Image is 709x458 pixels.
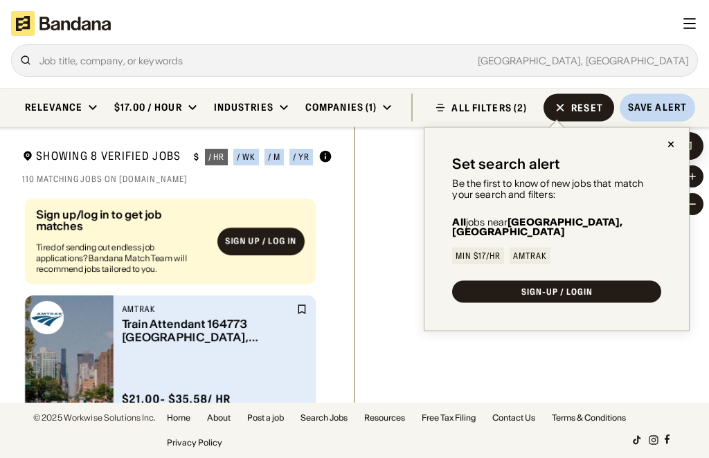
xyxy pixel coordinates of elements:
div: Sign up / Log in [226,236,296,247]
div: ALL FILTERS (2) [451,102,527,112]
a: Terms & Conditions [552,414,626,422]
div: $ 21.00 - $35.58 / hr [122,392,231,406]
div: jobs near [452,217,661,237]
div: Amtrak [122,304,294,315]
div: 110 matching jobs on [DOMAIN_NAME] [22,174,332,185]
div: Be the first to know of new jobs that match your search and filters: [452,177,661,201]
a: Home [167,414,190,422]
b: All [452,216,465,228]
div: Save Alert [628,101,687,113]
div: Industries [214,101,273,113]
div: / hr [208,153,225,161]
div: Train Attendant 164773 [GEOGRAPHIC_DATA], [GEOGRAPHIC_DATA] [122,317,294,343]
div: Tired of sending out endless job applications? Bandana Match Team will recommend jobs tailored to... [36,242,206,275]
div: [GEOGRAPHIC_DATA], [GEOGRAPHIC_DATA] [183,56,689,66]
div: Min $17/hr [456,252,501,260]
div: © 2025 Workwise Solutions Inc. [33,414,156,422]
div: Relevance [25,101,82,113]
div: Reset [571,102,603,112]
a: Contact Us [492,414,535,422]
div: / wk [237,153,255,161]
a: Free Tax Filing [422,414,476,422]
img: Amtrak logo [30,301,64,334]
a: Post a job [247,414,284,422]
div: Amtrak [513,252,547,260]
div: Showing 8 Verified Jobs [22,149,183,166]
a: Search Jobs [300,414,348,422]
div: / yr [293,153,309,161]
div: / m [268,153,280,161]
div: grid [22,193,332,404]
a: Resources [364,414,405,422]
div: Set search alert [452,155,560,172]
div: $17.00 / hour [114,101,182,113]
div: SIGN-UP / LOGIN [521,288,592,296]
b: [GEOGRAPHIC_DATA], [GEOGRAPHIC_DATA] [452,216,622,238]
a: About [207,414,231,422]
img: Bandana logotype [11,11,111,36]
div: $ [194,152,199,163]
div: Companies (1) [305,101,377,113]
div: Sign up/log in to get job matches [36,209,206,242]
div: Job title, company, or keywords [39,55,689,66]
a: Privacy Policy [167,439,222,447]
